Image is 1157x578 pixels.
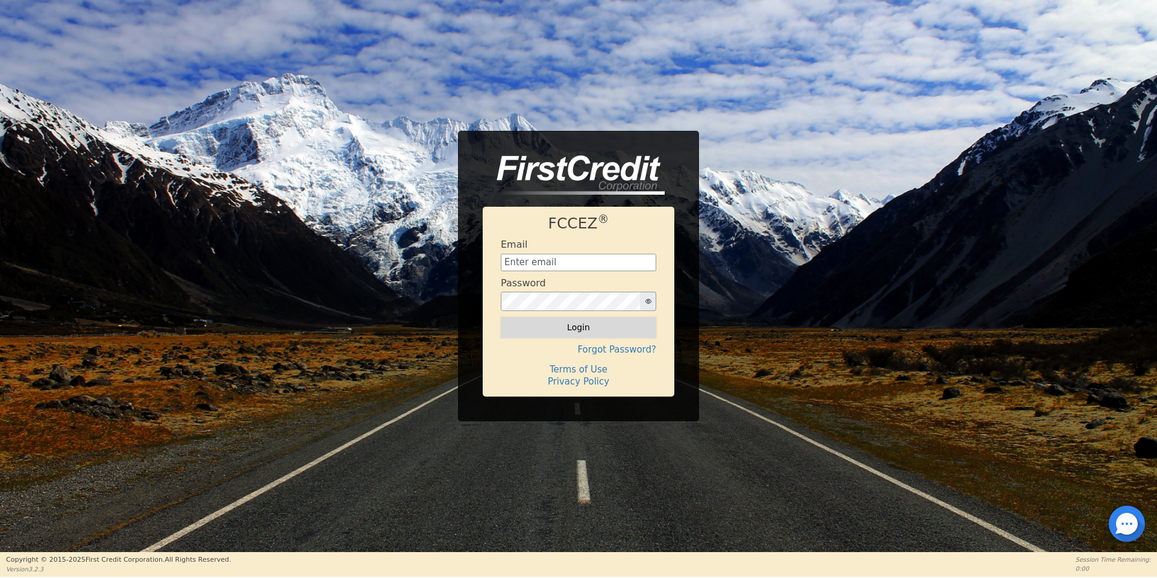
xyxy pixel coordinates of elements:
[1076,555,1151,564] p: Session Time Remaining:
[6,555,231,565] p: Copyright © 2015- 2025 First Credit Corporation.
[165,556,231,564] span: All Rights Reserved.
[501,292,641,311] input: password
[501,277,546,289] h4: Password
[501,344,656,355] h4: Forgot Password?
[598,213,609,225] sup: ®
[1076,564,1151,573] p: 0:00
[6,565,231,574] p: Version 3.2.3
[501,215,656,233] h1: FCCEZ
[501,317,656,338] button: Login
[501,239,527,250] h4: Email
[483,155,665,195] img: logo-CMu_cnol.png
[501,364,656,375] h4: Terms of Use
[501,376,656,387] h4: Privacy Policy
[501,254,656,272] input: Enter email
